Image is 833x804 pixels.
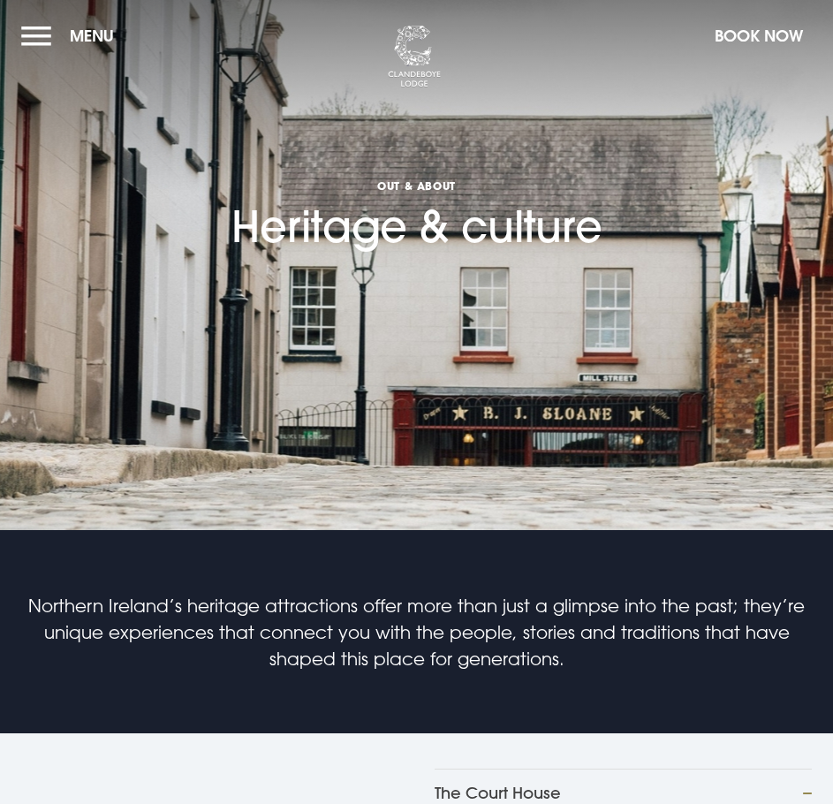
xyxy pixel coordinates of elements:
span: Menu [70,26,114,46]
p: Northern Ireland’s heritage attractions offer more than just a glimpse into the past; they’re uni... [21,592,812,671]
h1: Heritage & culture [231,80,602,253]
img: Clandeboye Lodge [388,26,441,87]
button: Book Now [706,17,812,55]
button: Menu [21,17,123,55]
span: OUT & ABOUT [231,178,602,193]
